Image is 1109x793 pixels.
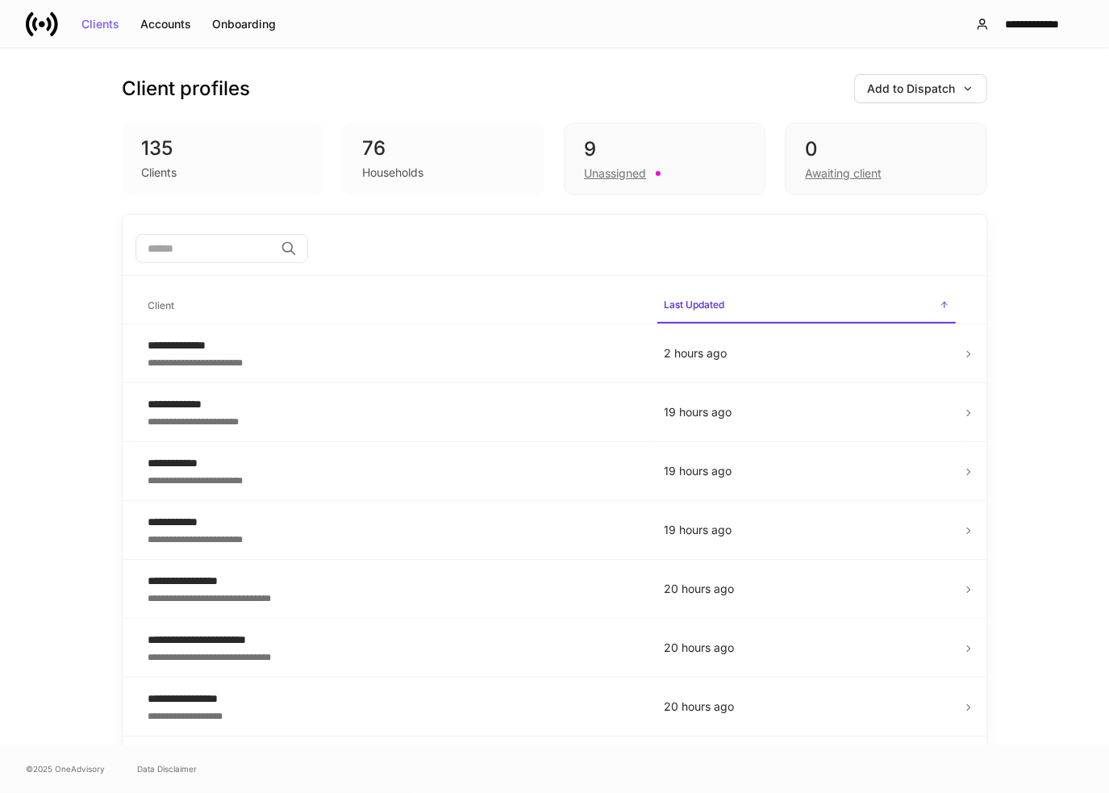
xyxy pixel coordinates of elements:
div: Clients [142,165,177,181]
button: Accounts [130,11,202,37]
div: 0Awaiting client [785,123,986,195]
p: 20 hours ago [664,581,949,597]
div: Households [362,165,423,181]
p: 19 hours ago [664,522,949,538]
span: © 2025 OneAdvisory [26,762,105,775]
div: Awaiting client [805,165,882,182]
button: Add to Dispatch [854,74,987,103]
button: Clients [71,11,130,37]
span: Last Updated [657,289,956,323]
div: Add to Dispatch [868,83,974,94]
h3: Client profiles [123,76,251,102]
div: Onboarding [212,19,276,30]
p: 19 hours ago [664,404,949,420]
div: 76 [362,136,525,161]
div: 0 [805,136,966,162]
div: 135 [142,136,305,161]
a: Data Disclaimer [137,762,197,775]
h6: Last Updated [664,297,724,312]
div: Accounts [140,19,191,30]
p: 20 hours ago [664,640,949,656]
div: 9 [584,136,745,162]
p: 19 hours ago [664,463,949,479]
div: Unassigned [584,165,646,182]
div: Clients [81,19,119,30]
p: 2 hours ago [664,345,949,361]
div: 9Unassigned [564,123,765,195]
h6: Client [148,298,175,313]
span: Client [142,290,644,323]
p: 20 hours ago [664,699,949,715]
button: Onboarding [202,11,286,37]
